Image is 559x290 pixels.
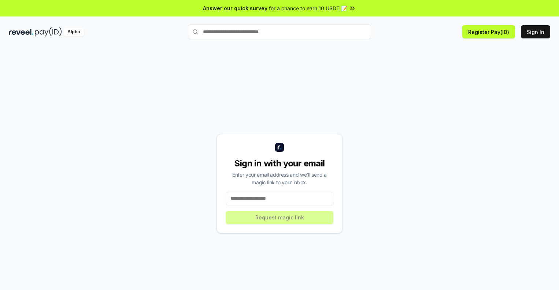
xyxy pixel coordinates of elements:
div: Alpha [63,27,84,37]
img: logo_small [275,143,284,152]
button: Register Pay(ID) [462,25,515,38]
span: for a chance to earn 10 USDT 📝 [269,4,347,12]
div: Sign in with your email [226,158,333,169]
img: reveel_dark [9,27,33,37]
img: pay_id [35,27,62,37]
div: Enter your email address and we’ll send a magic link to your inbox. [226,171,333,186]
span: Answer our quick survey [203,4,267,12]
button: Sign In [521,25,550,38]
